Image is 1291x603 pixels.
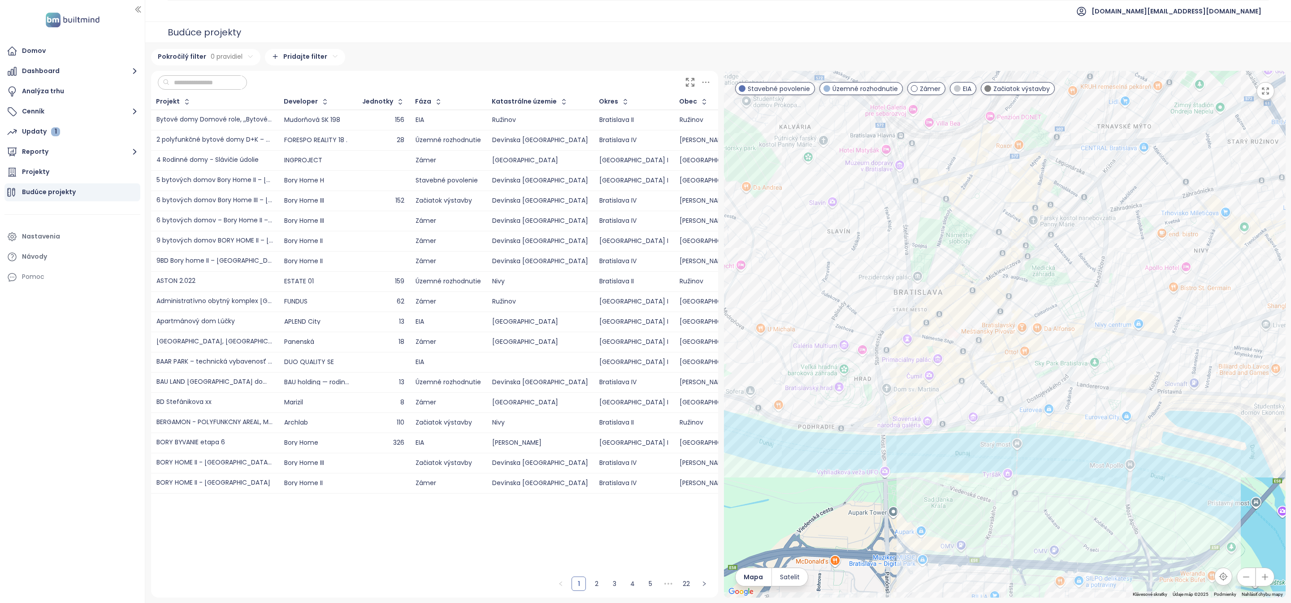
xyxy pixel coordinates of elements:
[22,126,60,137] div: Updaty
[284,99,318,104] div: Developer
[626,577,639,590] a: 4
[590,577,603,590] a: 2
[363,117,404,123] div: 156
[156,439,225,446] div: BORY BÝVANIE etapa 6
[599,339,668,345] div: [GEOGRAPHIC_DATA] I
[680,480,745,486] div: [PERSON_NAME]
[4,268,140,286] div: Pomoc
[492,399,588,405] div: [GEOGRAPHIC_DATA]
[492,460,588,466] div: Devínska [GEOGRAPHIC_DATA]
[211,52,243,61] span: 0 pravidiel
[156,217,273,224] div: 6 bytových domov – Bory Home II – [GEOGRAPHIC_DATA], časť [GEOGRAPHIC_DATA] A, Bytové domy B1 a B2
[363,278,404,284] div: 159
[492,258,588,264] div: Devínska [GEOGRAPHIC_DATA]
[156,99,180,104] div: Projekt
[265,49,345,65] div: Pridajte filter
[492,137,588,143] div: Devínska [GEOGRAPHIC_DATA]
[416,157,481,163] div: Zámer
[680,399,745,405] div: [GEOGRAPHIC_DATA]
[22,251,47,262] div: Návody
[363,379,404,385] div: 13
[22,231,60,242] div: Nastavenia
[599,359,668,365] div: [GEOGRAPHIC_DATA] I
[492,99,557,104] div: Katastrálne územie
[599,99,618,104] div: Okres
[416,359,481,365] div: EIA
[362,99,393,104] div: Jednotky
[1214,592,1236,597] a: Podmienky (otvorí sa na novej karte)
[4,123,140,141] a: Updaty 1
[156,157,259,164] div: 4 Rodinné domy - Slávičie údolie
[661,577,676,591] li: Nasledujúcich 5 strán
[156,338,273,345] div: [GEOGRAPHIC_DATA], [GEOGRAPHIC_DATA].
[679,99,697,104] div: Obec
[4,248,140,266] a: Návody
[748,84,810,94] span: Stavebné povolenie
[416,460,481,466] div: Začiatok výstavby
[993,84,1050,94] span: Začiatok výstavby
[599,420,668,425] div: Bratislava II
[492,218,588,224] div: Devínska [GEOGRAPHIC_DATA]
[4,103,140,121] button: Cenník
[22,271,44,282] div: Pomoc
[284,178,324,183] div: Bory Home H
[4,82,140,100] a: Analýza trhu
[680,319,745,325] div: [GEOGRAPHIC_DATA]
[156,177,273,184] div: 5 bytových domov Bory Home II – [GEOGRAPHIC_DATA]
[416,399,481,405] div: Zámer
[680,420,745,425] div: Ružinov
[607,577,622,591] li: 3
[599,178,668,183] div: [GEOGRAPHIC_DATA] I
[156,399,212,406] div: BD Štefánikova xx
[599,238,668,244] div: [GEOGRAPHIC_DATA] I
[284,238,323,244] div: Bory Home II
[679,577,693,591] li: 22
[4,143,140,161] button: Reporty
[284,460,324,466] div: Bory Home III
[680,339,745,345] div: [GEOGRAPHIC_DATA]
[680,359,745,365] div: [GEOGRAPHIC_DATA]
[697,577,711,591] li: Nasledujúca strana
[492,480,588,486] div: Devínska [GEOGRAPHIC_DATA]
[589,577,604,591] li: 2
[284,319,321,325] div: APLEND City
[1173,592,1209,597] span: Údaje máp ©2025
[680,238,745,244] div: [GEOGRAPHIC_DATA]
[284,198,324,204] div: Bory Home III
[284,480,323,486] div: Bory Home II
[416,218,481,224] div: Zámer
[599,218,668,224] div: Bratislava IV
[492,319,588,325] div: [GEOGRAPHIC_DATA]
[416,480,481,486] div: Zámer
[22,45,46,56] div: Domov
[572,577,585,590] a: 1
[415,99,431,104] div: Fáza
[492,420,588,425] div: Nivy
[625,577,640,591] li: 4
[284,137,347,143] div: FORESPO REALITY 18 .
[558,581,563,586] span: left
[156,117,273,123] div: Bytové domy Domové role, ,,Bytové domy Domové lúky
[363,198,404,204] div: 152
[4,42,140,60] a: Domov
[680,137,745,143] div: [PERSON_NAME]
[680,278,745,284] div: Ružinov
[680,379,745,385] div: [PERSON_NAME]
[492,299,588,304] div: Ružinov
[599,137,668,143] div: Bratislava IV
[744,572,763,582] span: Mapa
[416,137,481,143] div: Územné rozhodnutie
[772,568,808,586] button: Satelit
[284,339,314,345] div: Panenská
[920,84,940,94] span: Zámer
[599,460,668,466] div: Bratislava IV
[572,577,586,591] li: 1
[156,298,273,305] div: Administratívno obytný komplex [GEOGRAPHIC_DATA].
[168,23,241,41] div: Budúce projekty
[492,339,588,345] div: [GEOGRAPHIC_DATA]
[284,117,340,123] div: Mudorňová SK 198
